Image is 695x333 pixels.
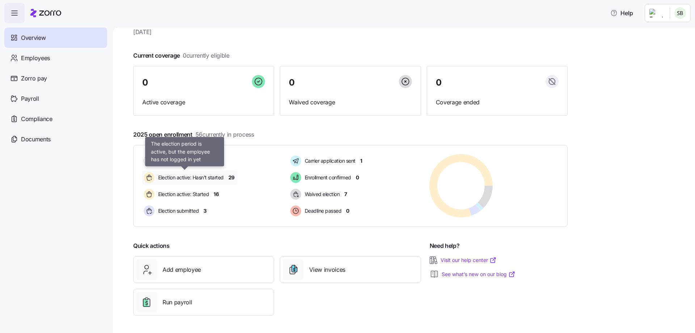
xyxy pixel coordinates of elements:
[441,257,497,264] a: Visit our help center
[4,48,107,68] a: Employees
[163,298,192,307] span: Run payroll
[674,7,686,19] img: c0a881579048e91e3eeafc336833c0e2
[133,130,254,139] span: 2025 open enrollment
[309,265,345,274] span: View invoices
[156,207,199,215] span: Election submitted
[442,271,515,278] a: See what’s new on our blog
[430,241,460,250] span: Need help?
[4,109,107,129] a: Compliance
[183,51,229,60] span: 0 currently eligible
[303,207,342,215] span: Deadline passed
[4,129,107,149] a: Documents
[346,207,349,215] span: 0
[214,191,219,198] span: 16
[21,115,52,124] span: Compliance
[142,98,265,107] span: Active coverage
[133,241,170,250] span: Quick actions
[163,265,201,274] span: Add employee
[360,157,362,165] span: 1
[21,135,51,144] span: Documents
[4,88,107,109] a: Payroll
[21,33,46,42] span: Overview
[289,98,412,107] span: Waived coverage
[203,207,207,215] span: 3
[4,28,107,48] a: Overview
[610,9,633,17] span: Help
[156,157,213,165] span: Pending election window
[303,157,355,165] span: Carrier application sent
[156,191,209,198] span: Election active: Started
[4,68,107,88] a: Zorro pay
[303,174,351,181] span: Enrollment confirmed
[289,78,295,87] span: 0
[605,6,639,20] button: Help
[195,130,254,139] span: 56 currently in process
[436,78,442,87] span: 0
[142,78,148,87] span: 0
[649,9,664,17] img: Employer logo
[21,54,50,63] span: Employees
[133,51,229,60] span: Current coverage
[21,74,47,83] span: Zorro pay
[21,94,39,103] span: Payroll
[133,28,568,37] span: [DATE]
[344,191,347,198] span: 7
[228,174,235,181] span: 29
[356,174,359,181] span: 0
[436,98,559,107] span: Coverage ended
[303,191,340,198] span: Waived election
[218,157,221,165] span: 0
[156,174,224,181] span: Election active: Hasn't started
